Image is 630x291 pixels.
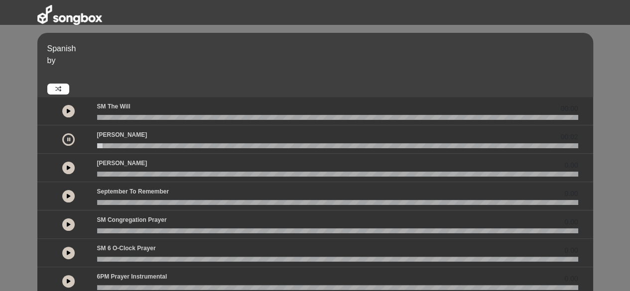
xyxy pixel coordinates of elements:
span: 0.00 [564,189,578,199]
p: September to Remember [97,187,561,196]
span: 00:02 [560,132,578,142]
span: 0.00 [564,160,578,171]
img: songbox-logo-white.png [37,5,102,25]
span: 0.00 [564,245,578,256]
p: 6PM Prayer Instrumental [97,272,561,281]
span: 0.00 [564,274,578,284]
span: 0.00 [564,217,578,227]
p: SM The Will [97,102,557,111]
p: [PERSON_NAME] [97,130,557,139]
span: 00:00 [560,103,578,114]
p: Spanish [47,43,591,55]
p: SM Congregation Prayer [97,215,561,224]
p: [PERSON_NAME] [97,159,561,168]
p: SM 6 o-clock prayer [97,244,561,253]
span: by [47,56,56,65]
